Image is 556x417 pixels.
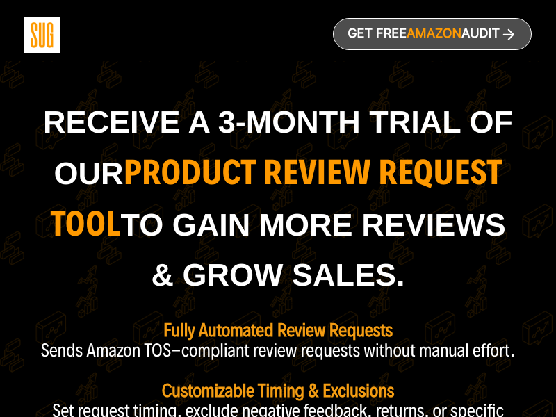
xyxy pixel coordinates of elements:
[407,27,461,42] span: Amazon
[333,18,532,50] a: Get freeAmazonAudit
[24,17,60,53] img: Sug
[163,319,393,341] strong: Fully Automated Review Requests
[41,341,516,361] p: Sends Amazon TOS-compliant review requests without manual effort.
[50,151,502,245] strong: product Review Request Tool
[38,97,518,300] h1: Receive a 3-month trial of our to Gain More Reviews & Grow Sales.
[162,379,395,402] strong: Customizable Timing & Exclusions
